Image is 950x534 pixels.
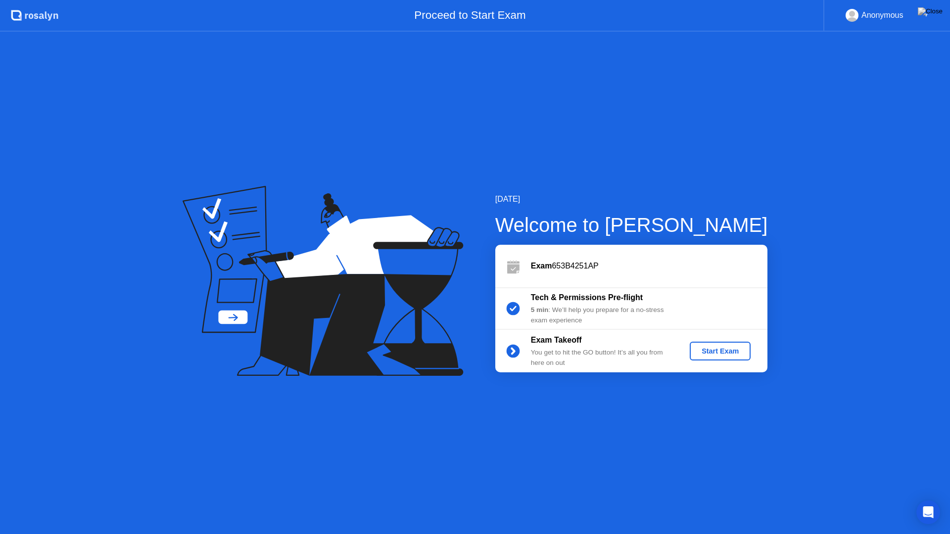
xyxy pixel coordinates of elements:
button: Start Exam [690,342,751,360]
div: 653B4251AP [531,260,767,272]
b: Tech & Permissions Pre-flight [531,293,643,302]
b: Exam [531,262,552,270]
img: Close [918,7,943,15]
div: Anonymous [861,9,903,22]
b: 5 min [531,306,549,313]
div: Start Exam [694,347,747,355]
div: [DATE] [495,193,768,205]
div: Welcome to [PERSON_NAME] [495,210,768,240]
b: Exam Takeoff [531,336,582,344]
div: Open Intercom Messenger [916,500,940,524]
div: : We’ll help you prepare for a no-stress exam experience [531,305,673,325]
div: You get to hit the GO button! It’s all you from here on out [531,348,673,368]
